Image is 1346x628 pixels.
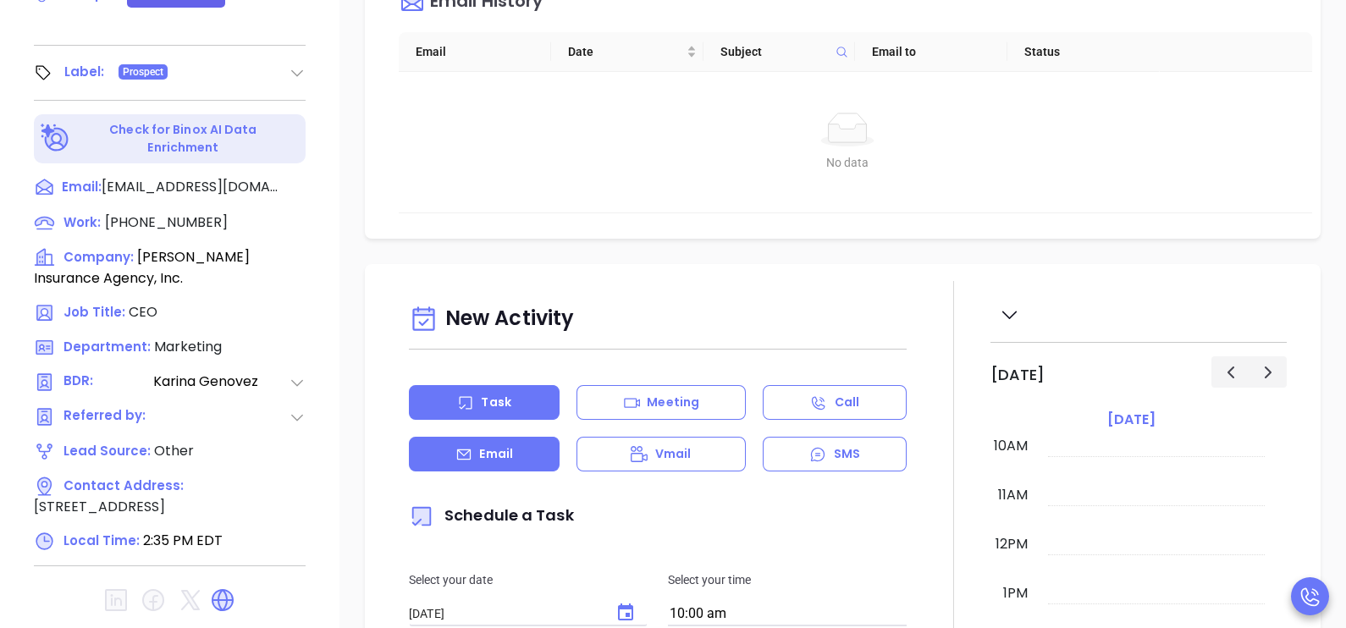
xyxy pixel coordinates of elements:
input: MM/DD/YYYY [409,607,599,621]
span: [PHONE_NUMBER] [105,212,228,232]
p: Vmail [655,445,692,463]
th: Email to [855,32,1007,72]
p: SMS [834,445,860,463]
div: 10am [990,436,1031,456]
span: Karina Genovez [153,372,289,393]
div: 1pm [1000,583,1031,603]
span: Email: [62,177,102,199]
p: Meeting [647,394,699,411]
th: Status [1007,32,1160,72]
span: Lead Source: [63,442,151,460]
span: Department: [63,338,151,355]
span: Company: [63,248,134,266]
span: [STREET_ADDRESS] [34,497,165,516]
span: BDR: [63,372,152,393]
span: Prospect [123,63,164,81]
span: Job Title: [63,303,125,321]
span: Contact Address: [63,477,184,494]
div: Label: [64,59,105,85]
span: Marketing [154,337,222,356]
img: Ai-Enrich-DaqCidB-.svg [41,124,70,153]
div: 12pm [992,534,1031,554]
p: Select your date [409,570,648,589]
span: 2:35 PM EDT [143,531,223,550]
span: Referred by: [63,406,152,427]
h2: [DATE] [990,366,1045,384]
a: [DATE] [1104,408,1159,432]
span: CEO [129,302,157,322]
p: Call [835,394,859,411]
span: Work: [63,213,101,231]
span: Other [154,441,194,460]
p: Check for Binox AI Data Enrichment [73,121,294,157]
span: Local Time: [63,532,140,549]
th: Email [399,32,551,72]
span: Schedule a Task [409,504,574,526]
span: Date [568,42,683,61]
p: Select your time [668,570,907,589]
button: Next day [1249,356,1287,388]
button: Previous day [1211,356,1249,388]
th: Date [551,32,703,72]
span: Subject [720,42,830,61]
div: No data [419,153,1276,172]
span: [EMAIL_ADDRESS][DOMAIN_NAME] [102,177,279,197]
p: Email [479,445,513,463]
p: Task [481,394,510,411]
div: New Activity [409,298,907,341]
span: [PERSON_NAME] Insurance Agency, Inc. [34,247,250,288]
div: 11am [995,485,1031,505]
